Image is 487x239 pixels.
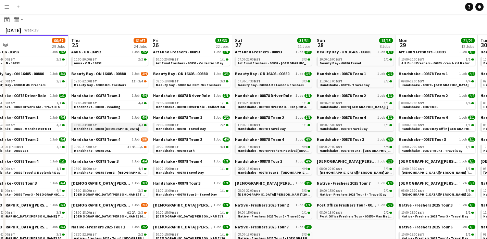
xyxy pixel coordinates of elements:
span: BST [417,145,424,149]
a: Handshake - 00878 Driver Role1 Job1/1 [153,93,230,98]
a: Handshake - 00878 Team 21 Job4/4 [153,137,230,142]
span: Handshake - 00878 Travel Day [238,127,286,131]
span: BST [17,145,24,149]
span: 1/1 [57,102,61,105]
span: BST [90,57,97,62]
span: 4/4 [304,137,312,142]
a: Handshake - 00878 Team 41 Job1/1 [317,115,394,120]
span: BST [336,57,342,62]
a: 08:00-18:00BST4/4Handshake - 00878 UCL [401,101,474,109]
div: Handshake - 00878 Team 41 Job5/606:00-21:00BST3I4A•5/6Handshake - 00878 UCL [71,137,148,159]
span: 08:00-18:00 [401,102,424,105]
span: 06:00-21:00 [74,145,97,149]
span: 2/2 [220,123,225,127]
span: 08:00-18:00 [238,145,261,149]
span: 1 Job [296,116,303,120]
span: 09:00-19:00 [156,123,179,127]
span: Handshake - 00878 Team 1 [317,71,366,76]
span: 1 Job [50,94,58,98]
span: 07:30-17:30 [238,80,261,83]
span: 1 Job [214,137,221,142]
span: 4/4 [138,102,143,105]
span: 1/1 [59,94,66,98]
span: BST [417,57,424,62]
a: 13:00-23:00BST1/1Handshake - 00878 Driver Role - Drop Off & Home [238,101,310,109]
span: 4/4 [466,102,471,105]
span: Handshake - 00878 Day off in Glasgow [401,127,483,131]
span: 4A [132,145,136,149]
div: Beauty Bay - ON 16405 - 008801 Job1/110:00-15:00BST1/1Beauty Bay - 00880 Travel [317,49,394,71]
span: Handshake - 00878 - Reading [74,105,121,109]
span: BST [90,123,97,127]
span: BST [172,57,179,62]
div: Handshake - 00878 Tour 31 Job1/110:00-20:00BST1/1Handshake - 00878 Tour 3 - Travel Day [399,137,475,159]
span: 1/1 [466,123,471,127]
span: Handshake - 00878 UCL [401,105,438,109]
span: 4/4 [466,80,471,83]
span: 10:00-15:00 [401,123,424,127]
div: Anua - ON-168921 Job2/210:00-20:00BST2/2Anua - ON - 16892 [71,49,148,71]
span: BST [254,123,261,127]
span: 1/1 [304,116,312,120]
span: 10:00-20:00 [401,58,424,61]
span: Beauty Bay - ON 16405 - 00880 [317,49,371,54]
a: 06:00-21:00BST3I4A•5/6Handshake - 00878 UCL [74,145,147,152]
span: 3/3 [302,80,307,83]
span: 2/2 [59,50,66,54]
span: Handshake - 00878 UCL [74,148,111,153]
span: 4/4 [220,145,225,149]
span: 1 Job [214,72,221,76]
span: BST [254,101,261,105]
span: 1 Job [296,50,303,54]
span: 1 Job [377,94,385,98]
span: 07:00-22:00 [238,58,261,61]
span: 08:00-23:00 [74,123,97,127]
span: Art Fund Freshers - 00893 [399,49,446,54]
a: Handshake - 00878 Team 11 Job2/2 [153,115,230,120]
span: Anua - ON - 16892 [74,61,101,65]
span: 1 Job [214,50,221,54]
span: 1/1 [302,123,307,127]
span: Handshake - 00878 Driver Role - Drop Off & Home [238,105,317,109]
span: 09:00-19:00 [74,102,97,105]
span: BST [90,145,97,149]
div: Handshake - 00878 Team 21 Job1/111:00-16:00BST1/1Handshake - 00878 Travel Day [235,115,312,137]
span: 1/1 [386,116,394,120]
span: 1 Job [459,50,467,54]
span: 09:00-19:00 [401,80,424,83]
a: 11:00-16:00BST1/1Handshake - 00878 Travel Day [238,123,310,131]
div: Handshake - 00878 Team 21 Job4/408:00-18:00BST4/4Handshake - 00878 Bath [153,137,230,159]
span: Handshake - 00878 - Travel Day [320,83,370,87]
span: Handshake - 00878 Tour 3 - Travel Day [401,148,462,153]
div: Handshake - 00878 Team 11 Job2/209:00-19:00BST2/2Handshake - 00878 - Travel Day [153,115,230,137]
a: 10:00-20:00BST1/1Art Fund Freshers - 00893 - Van & Kit Return Day [401,57,474,65]
div: Handshake - 00878 Team 41 Job1/110:00-15:00BST1/1Handshake - 00878 Travel Day [317,115,394,137]
span: Handshake - 00878 - Travel Day [156,127,206,131]
span: BST [8,123,15,127]
a: Beauty Bay - ON 16405 - 008801 Job3/3 [235,71,312,76]
a: Beauty Bay - ON 16405 - 008801 Job3/4 [71,71,148,76]
span: BST [336,79,342,83]
span: 1 Job [377,137,385,142]
span: Handshake - 00878 Team 1 [399,71,448,76]
span: 1 Job [459,116,467,120]
span: 4/4 [384,145,389,149]
span: 1 Job [459,137,467,142]
span: 4/4 [468,72,475,76]
span: 3/3 [59,72,66,76]
span: Handshake - 00878 Bath [156,148,195,153]
span: 3/3 [223,72,230,76]
span: 4/4 [141,94,148,98]
span: Beauty Bay - ON 16405 - 00880 [153,71,208,76]
div: Handshake - 00878 Team 21 Job4/408:00-18:00BST4/4Handshake - 00878 UCL [399,93,475,115]
span: 4/4 [223,137,230,142]
span: 1/1 [304,94,312,98]
span: 09:00-19:00 [156,102,179,105]
span: Handshake - 00878 Team 4 [399,115,448,120]
a: Handshake - 00878 Team 21 Job1/1 [317,93,394,98]
span: Beauty Bay - 00880 Travel [320,61,361,65]
span: BST [417,123,424,127]
span: Handshake - 00878 Team 4 [235,137,284,142]
div: Beauty Bay - ON 16405 - 008801 Job3/308:00-18:00BST3/3Beauty Bay - 00880 Goldsmiths Freshers [153,71,230,93]
span: 1 Job [214,116,221,120]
